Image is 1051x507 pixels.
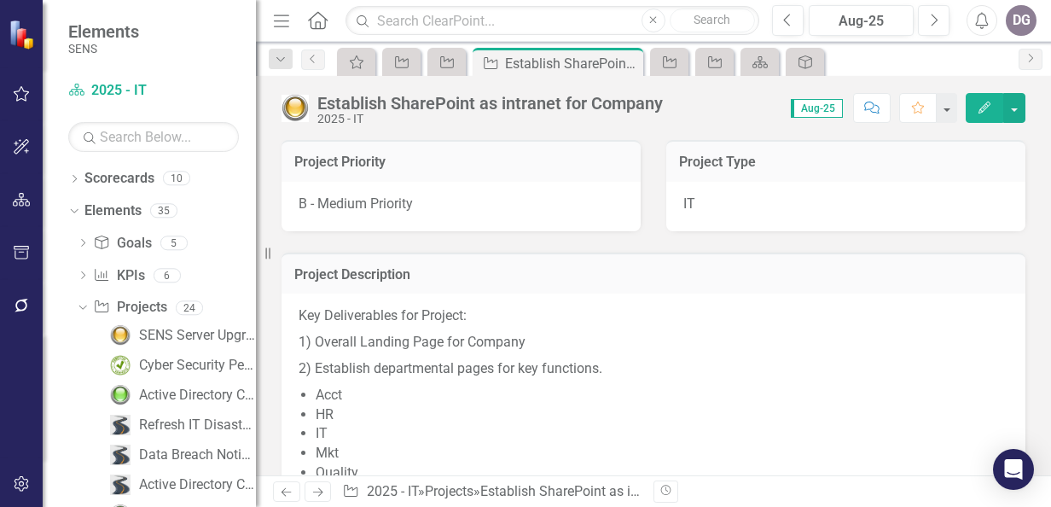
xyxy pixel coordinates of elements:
[110,385,131,405] img: Green: On Track
[110,325,131,346] img: Yellow: At Risk/Needs Attention
[670,9,755,32] button: Search
[139,447,256,463] div: Data Breach Notification Policy
[106,322,256,349] a: SENS Server Upgrade
[815,11,908,32] div: Aug-25
[139,328,256,343] div: SENS Server Upgrade
[694,13,730,26] span: Search
[425,483,473,499] a: Projects
[110,415,131,435] img: Roadmap
[993,449,1034,490] div: Open Intercom Messenger
[505,53,639,74] div: Establish SharePoint as intranet for Company
[84,169,154,189] a: Scorecards
[345,6,759,36] input: Search ClearPoint...
[110,355,131,376] img: Completed
[480,483,755,499] div: Establish SharePoint as intranet for Company
[106,411,256,439] a: Refresh IT Disaster Recovery and IT Business Continuity Plan
[139,417,256,433] div: Refresh IT Disaster Recovery and IT Business Continuity Plan
[316,386,1008,405] li: Acct
[683,195,695,212] span: IT
[809,5,914,36] button: Aug-25
[68,81,239,101] a: 2025 - IT
[316,424,1008,444] li: IT
[316,444,1008,463] li: Mkt
[139,477,256,492] div: Active Directory Connect
[282,95,309,122] img: Yellow: At Risk/Needs Attention
[106,352,256,379] a: Cyber Security Pen Test
[316,463,1008,483] li: Quality
[294,154,628,170] h3: Project Priority
[93,266,144,286] a: KPIs
[294,267,1013,283] h3: Project Description
[139,388,256,403] div: Active Directory Cleanup (SENS only)
[299,195,413,212] span: B - Medium Priority
[299,356,1008,382] p: 2) Establish departmental pages for key functions.
[299,329,1008,356] p: 1) Overall Landing Page for Company
[316,405,1008,425] li: HR
[679,154,1013,170] h3: Project Type
[84,201,142,221] a: Elements
[317,113,663,125] div: 2025 - IT
[110,475,131,495] img: Roadmap
[367,483,418,499] a: 2025 - IT
[154,268,181,283] div: 6
[150,204,177,219] div: 35
[317,94,663,113] div: Establish SharePoint as intranet for Company
[68,122,239,152] input: Search Below...
[68,42,139,55] small: SENS
[791,99,843,118] span: Aug-25
[68,21,139,42] span: Elements
[106,471,256,498] a: Active Directory Connect
[9,20,38,50] img: ClearPoint Strategy
[176,300,203,315] div: 24
[1006,5,1036,36] button: DG
[93,298,166,318] a: Projects
[106,441,256,469] a: Data Breach Notification Policy
[93,234,151,253] a: Goals
[342,482,641,502] div: » »
[110,445,131,465] img: Roadmap
[163,172,190,186] div: 10
[106,382,256,409] a: Active Directory Cleanup (SENS only)
[299,306,1008,329] p: Key Deliverables for Project:
[160,236,188,250] div: 5
[139,358,256,373] div: Cyber Security Pen Test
